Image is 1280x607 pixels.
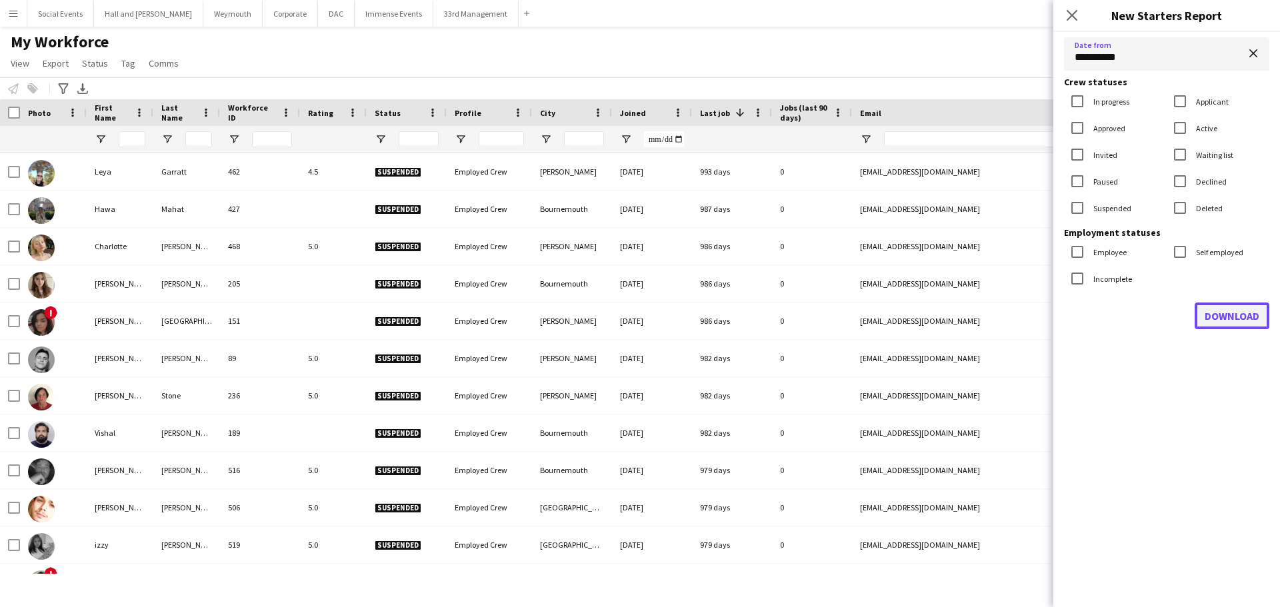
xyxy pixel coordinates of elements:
[318,1,355,27] button: DAC
[612,489,692,526] div: [DATE]
[772,489,852,526] div: 0
[532,153,612,190] div: [PERSON_NAME]
[612,452,692,488] div: [DATE]
[220,414,300,451] div: 189
[447,265,532,302] div: Employed Crew
[532,414,612,451] div: Bournemouth
[11,57,29,69] span: View
[375,167,421,177] span: Suspended
[355,1,433,27] button: Immense Events
[447,303,532,339] div: Employed Crew
[11,32,109,52] span: My Workforce
[121,57,135,69] span: Tag
[692,564,772,600] div: 978 days
[772,228,852,265] div: 0
[87,377,153,414] div: [PERSON_NAME]
[220,452,300,488] div: 516
[1064,76,1127,88] label: Crew statuses
[375,354,421,364] span: Suspended
[692,414,772,451] div: 982 days
[87,452,153,488] div: [PERSON_NAME]
[300,564,367,600] div: 5.0
[433,1,519,27] button: 33rd Management
[852,191,1119,227] div: [EMAIL_ADDRESS][DOMAIN_NAME]
[455,108,481,118] span: Profile
[532,452,612,488] div: Bournemouth
[28,197,55,224] img: Hawa Mahat
[375,133,387,145] button: Open Filter Menu
[447,191,532,227] div: Employed Crew
[1091,123,1125,133] label: Approved
[375,108,401,118] span: Status
[153,191,220,227] div: Mahat
[1193,177,1227,187] label: Declined
[300,526,367,563] div: 5.0
[220,340,300,376] div: 89
[540,133,552,145] button: Open Filter Menu
[87,303,153,339] div: [PERSON_NAME]
[43,57,69,69] span: Export
[87,228,153,265] div: Charlotte
[447,414,532,451] div: Employed Crew
[1091,203,1131,213] label: Suspended
[28,421,55,448] img: Vishal Sharma
[375,466,421,476] span: Suspended
[852,452,1119,488] div: [EMAIL_ADDRESS][DOMAIN_NAME]
[692,228,772,265] div: 986 days
[161,133,173,145] button: Open Filter Menu
[772,526,852,563] div: 0
[852,153,1119,190] div: [EMAIL_ADDRESS][DOMAIN_NAME]
[692,153,772,190] div: 993 days
[87,564,153,600] div: [PERSON_NAME]
[852,265,1119,302] div: [EMAIL_ADDRESS][DOMAIN_NAME]
[1195,303,1269,329] button: Download
[119,131,145,147] input: First Name Filter Input
[447,564,532,600] div: Employed Crew
[375,428,421,438] span: Suspended
[1091,274,1132,284] label: Incomplete
[447,489,532,526] div: Employed Crew
[28,108,51,118] span: Photo
[87,340,153,376] div: [PERSON_NAME]
[87,489,153,526] div: [PERSON_NAME]
[772,191,852,227] div: 0
[1193,150,1233,160] label: Waiting list
[28,570,55,597] img: Hannah Richards
[220,526,300,563] div: 519
[692,452,772,488] div: 979 days
[692,191,772,227] div: 987 days
[95,103,129,123] span: First Name
[772,265,852,302] div: 0
[28,160,55,187] img: Leya Garratt
[860,133,872,145] button: Open Filter Menu
[153,340,220,376] div: [PERSON_NAME]
[612,265,692,302] div: [DATE]
[540,108,555,118] span: City
[308,108,333,118] span: Rating
[532,265,612,302] div: Bournemouth
[1193,203,1223,213] label: Deleted
[87,414,153,451] div: Vishal
[149,57,179,69] span: Comms
[220,303,300,339] div: 151
[612,153,692,190] div: [DATE]
[852,564,1119,600] div: [EMAIL_ADDRESS][DOMAIN_NAME]
[852,377,1119,414] div: [EMAIL_ADDRESS][DOMAIN_NAME]
[455,133,467,145] button: Open Filter Menu
[612,414,692,451] div: [DATE]
[95,133,107,145] button: Open Filter Menu
[532,377,612,414] div: [PERSON_NAME]
[252,131,292,147] input: Workforce ID Filter Input
[532,526,612,563] div: [GEOGRAPHIC_DATA]
[1193,97,1229,107] label: Applicant
[772,153,852,190] div: 0
[5,55,35,72] a: View
[185,131,212,147] input: Last Name Filter Input
[612,377,692,414] div: [DATE]
[28,384,55,410] img: Lynne Stone
[447,228,532,265] div: Employed Crew
[28,496,55,522] img: Drew Kewley
[1091,247,1127,257] label: Employee
[479,131,524,147] input: Profile Filter Input
[532,191,612,227] div: Bournemouth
